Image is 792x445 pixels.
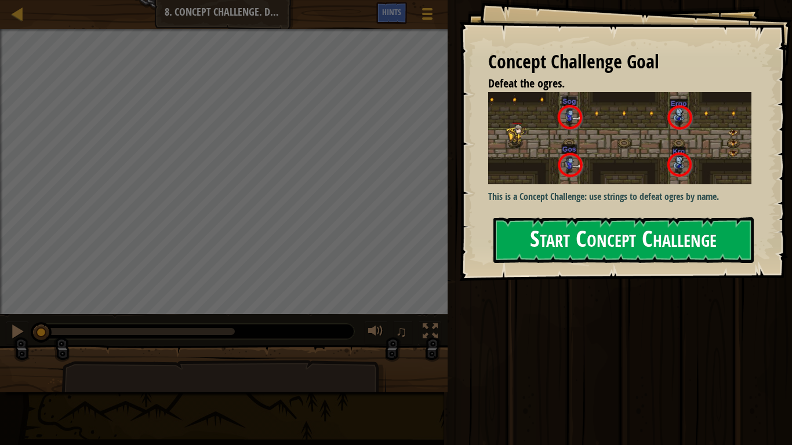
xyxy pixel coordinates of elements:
[488,92,760,184] img: Dangerous steps new
[413,2,442,30] button: Show game menu
[364,321,387,345] button: Adjust volume
[382,6,401,17] span: Hints
[395,323,407,340] span: ♫
[419,321,442,345] button: Toggle fullscreen
[393,321,413,345] button: ♫
[488,75,565,91] span: Defeat the ogres.
[6,321,29,345] button: Ctrl + P: Pause
[474,75,749,92] li: Defeat the ogres.
[493,217,754,263] button: Start Concept Challenge
[488,190,760,203] p: This is a Concept Challenge: use strings to defeat ogres by name.
[488,49,751,75] div: Concept Challenge Goal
